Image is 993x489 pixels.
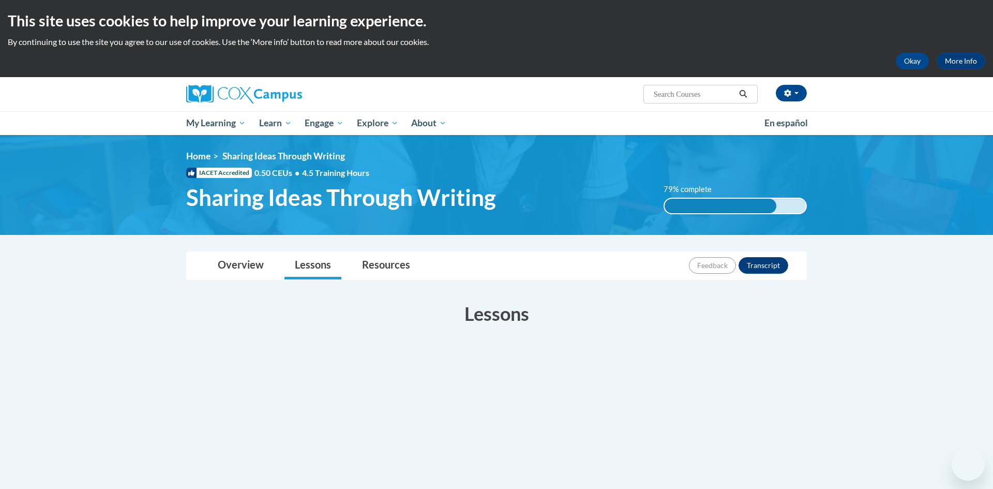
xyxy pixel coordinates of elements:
span: IACET Accredited [186,168,252,178]
div: Main menu [171,111,822,135]
button: Search [735,88,751,100]
iframe: Button to launch messaging window [952,448,985,481]
input: Search Courses [653,88,735,100]
a: About [405,111,454,135]
a: En español [758,112,815,134]
a: More Info [937,53,985,69]
span: Explore [357,117,398,129]
h3: Lessons [186,301,807,327]
span: En español [764,117,808,128]
span: 0.50 CEUs [254,167,302,179]
img: Cox Campus [186,85,302,103]
div: 79% complete [665,199,776,213]
span: • [295,168,299,177]
button: Feedback [689,257,736,274]
button: Account Settings [776,85,807,101]
a: Resources [352,252,420,279]
span: Engage [305,117,343,129]
label: 79% complete [664,184,723,195]
a: Lessons [284,252,341,279]
span: 4.5 Training Hours [302,168,369,177]
a: Engage [298,111,350,135]
button: Okay [896,53,929,69]
span: My Learning [186,117,246,129]
a: Explore [350,111,405,135]
a: My Learning [179,111,252,135]
span: Learn [259,117,292,129]
span: Sharing Ideas Through Writing [186,184,496,211]
h2: This site uses cookies to help improve your learning experience. [8,10,985,31]
a: Learn [252,111,298,135]
a: Overview [207,252,274,279]
span: About [411,117,446,129]
a: Home [186,151,210,161]
p: By continuing to use the site you agree to our use of cookies. Use the ‘More info’ button to read... [8,36,985,48]
a: Cox Campus [186,85,383,103]
button: Transcript [739,257,788,274]
span: Sharing Ideas Through Writing [222,151,345,161]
